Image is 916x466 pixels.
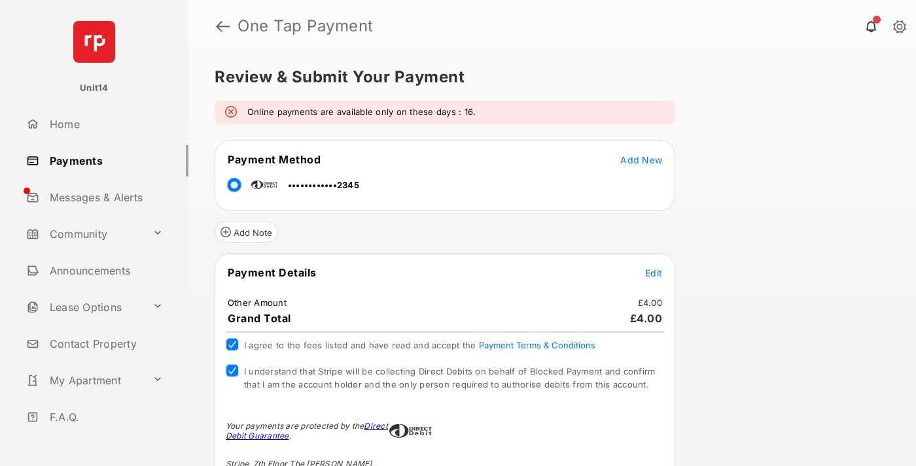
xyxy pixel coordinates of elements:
[645,266,662,279] button: Edit
[226,421,388,441] a: Direct Debit Guarantee
[620,154,662,165] span: Add New
[73,21,115,63] img: svg+xml;base64,PHN2ZyB4bWxucz0iaHR0cDovL3d3dy53My5vcmcvMjAwMC9zdmciIHdpZHRoPSI2NCIgaGVpZ2h0PSI2NC...
[620,153,662,166] button: Add New
[238,18,374,34] strong: One Tap Payment
[244,366,655,390] span: I understand that Stripe will be collecting Direct Debits on behalf of Blocked Payment and confir...
[288,180,359,190] span: ••••••••••••2345
[21,255,188,286] a: Announcements
[80,82,109,95] p: Unit14
[21,145,188,176] a: Payments
[228,153,321,166] span: Payment Method
[21,291,147,323] a: Lease Options
[21,328,188,359] a: Contact Property
[228,312,291,325] span: Grand Total
[21,108,188,140] a: Home
[228,266,317,279] span: Payment Details
[630,312,663,325] span: £4.00
[227,297,287,308] td: Other Amount
[247,106,476,119] em: Online payments are available only on these days : 16.
[21,401,188,433] a: F.A.Q.
[244,340,595,350] span: I agree to the fees listed and have read and accept the
[215,222,278,242] button: Add Note
[479,340,595,350] button: I agree to the fees listed and have read and accept the
[637,297,663,308] td: £4.00
[21,218,147,250] a: Community
[226,421,389,441] div: Your payments are protected by the .
[645,267,662,278] span: Edit
[21,182,188,213] a: Messages & Alerts
[215,69,879,85] h5: Review & Submit Your Payment
[21,365,147,396] a: My Apartment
